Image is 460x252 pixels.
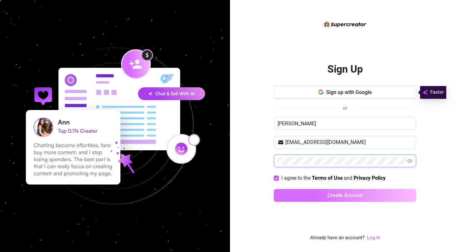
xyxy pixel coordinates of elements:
span: I agree to the [281,175,312,181]
button: Create Account [274,189,416,202]
span: Faster [430,89,444,96]
img: svg%3e [423,89,428,96]
h2: Sign Up [327,63,363,76]
a: Terms of Use [312,175,343,182]
span: Already have an account? [310,234,364,242]
span: Sign up with Google [326,89,372,95]
span: or [343,105,347,111]
input: Enter your Name [274,117,416,130]
a: Log In [367,234,380,242]
span: and [344,175,354,181]
span: eye [407,158,412,163]
img: signup-background-D0MIrEPF.svg [4,15,226,237]
input: Your email [285,138,412,146]
strong: Terms of Use [312,175,343,181]
img: logo-BBDzfeDw.svg [324,21,366,27]
strong: Privacy Policy [354,175,386,181]
a: Log In [367,235,380,240]
span: Create Account [327,192,363,198]
a: Privacy Policy [354,175,386,182]
button: Sign up with Google [274,86,416,99]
